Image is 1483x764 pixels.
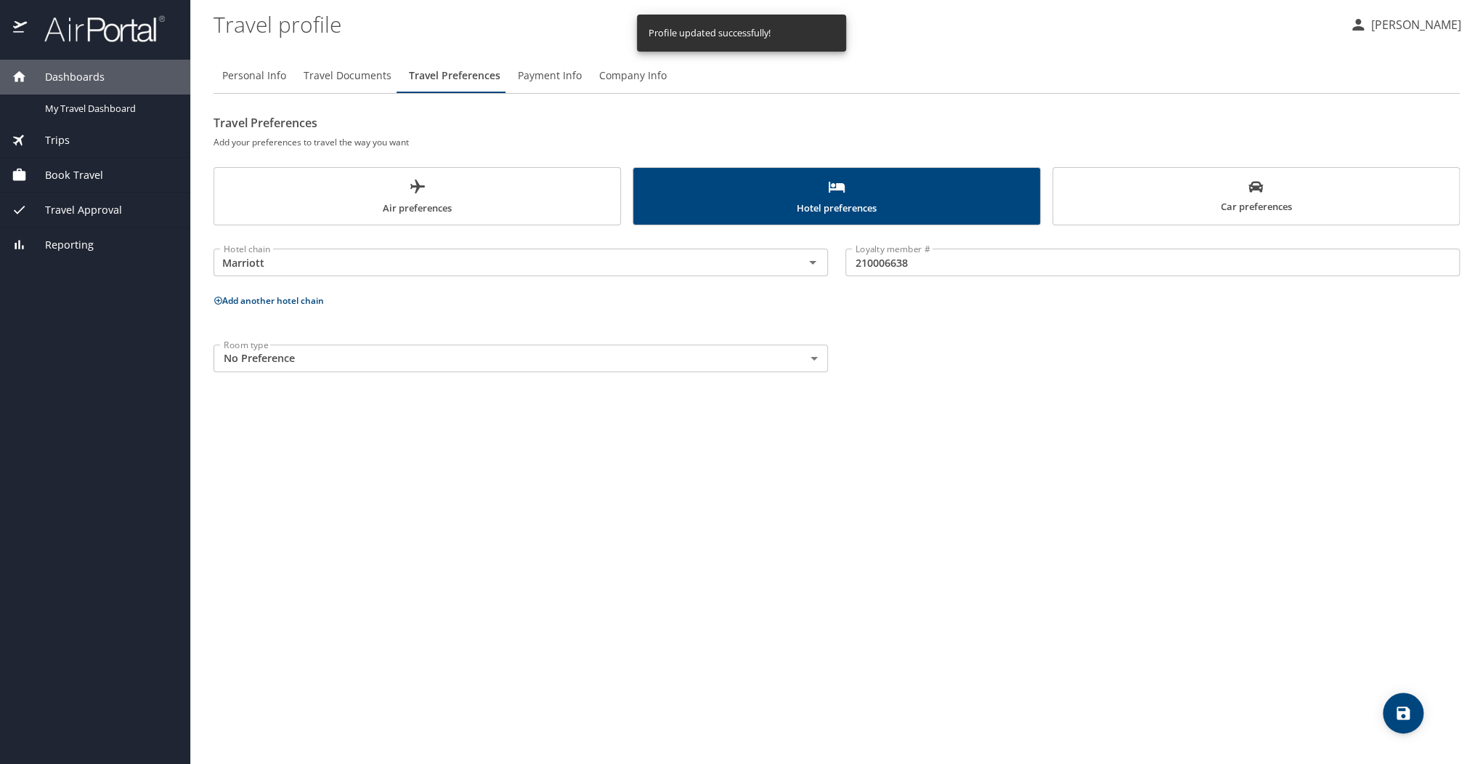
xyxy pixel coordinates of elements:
input: Select a hotel chain [218,253,781,272]
button: Open [803,252,823,273]
span: My Travel Dashboard [45,102,173,116]
span: Travel Documents [304,67,391,85]
button: [PERSON_NAME] [1344,12,1467,38]
p: [PERSON_NAME] [1367,16,1461,33]
div: scrollable force tabs example [214,167,1460,225]
div: Profile updated successfully! [649,19,771,47]
div: No Preference [214,345,828,372]
span: Travel Preferences [409,67,500,85]
img: icon-airportal.png [13,15,28,43]
span: Reporting [27,237,94,253]
span: Book Travel [27,167,103,183]
h1: Travel profile [214,1,1338,47]
span: Dashboards [27,69,105,85]
span: Car preferences [1062,180,1450,215]
span: Personal Info [222,67,286,85]
button: Add another hotel chain [214,294,324,307]
h2: Travel Preferences [214,111,1460,134]
span: Travel Approval [27,202,122,218]
span: Hotel preferences [642,178,1031,217]
div: Profile [214,58,1460,93]
span: Company Info [599,67,667,85]
span: Payment Info [518,67,582,85]
img: airportal-logo.png [28,15,165,43]
button: save [1383,693,1423,733]
span: Air preferences [223,178,612,217]
span: Trips [27,132,70,148]
h6: Add your preferences to travel the way you want [214,134,1460,150]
